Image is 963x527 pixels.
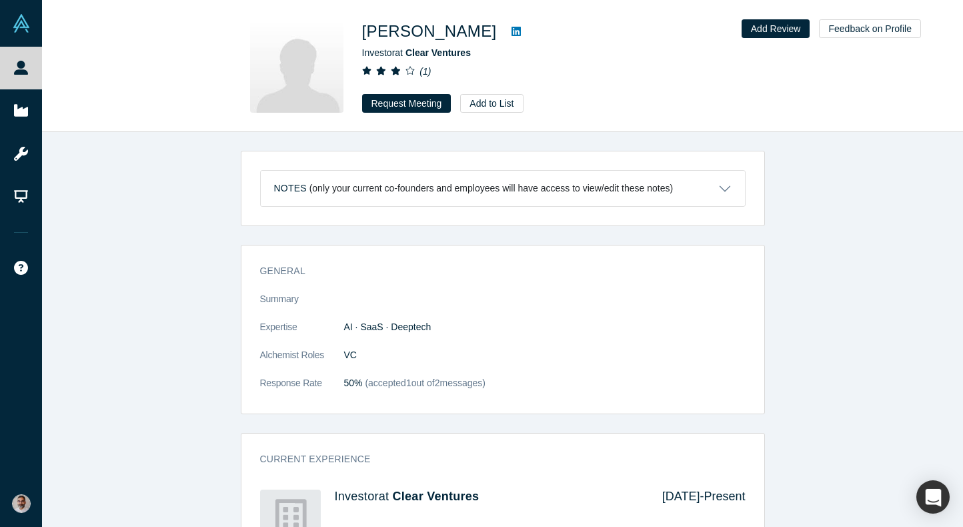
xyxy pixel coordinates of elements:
[742,19,810,38] button: Add Review
[419,66,431,77] i: ( 1 )
[12,494,31,513] img: Gotam Bhardwaj's Account
[260,348,344,376] dt: Alchemist Roles
[260,452,727,466] h3: Current Experience
[362,19,497,43] h1: [PERSON_NAME]
[405,47,471,58] a: Clear Ventures
[12,14,31,33] img: Alchemist Vault Logo
[260,264,727,278] h3: General
[260,320,344,348] dt: Expertise
[261,171,745,206] button: Notes (only your current co-founders and employees will have access to view/edit these notes)
[819,19,921,38] button: Feedback on Profile
[309,183,674,194] p: (only your current co-founders and employees will have access to view/edit these notes)
[393,490,479,503] a: Clear Ventures
[344,348,746,362] dd: VC
[362,94,451,113] button: Request Meeting
[260,292,344,320] dt: Summary
[344,322,431,332] span: AI · SaaS · Deeptech
[344,378,363,388] span: 50%
[335,490,644,504] h4: Investor at
[363,378,486,388] span: (accepted 1 out of 2 messages)
[460,94,523,113] button: Add to List
[250,19,343,113] img: Tina Cho's Profile Image
[362,47,471,58] span: Investor at
[274,181,307,195] h3: Notes
[260,376,344,404] dt: Response Rate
